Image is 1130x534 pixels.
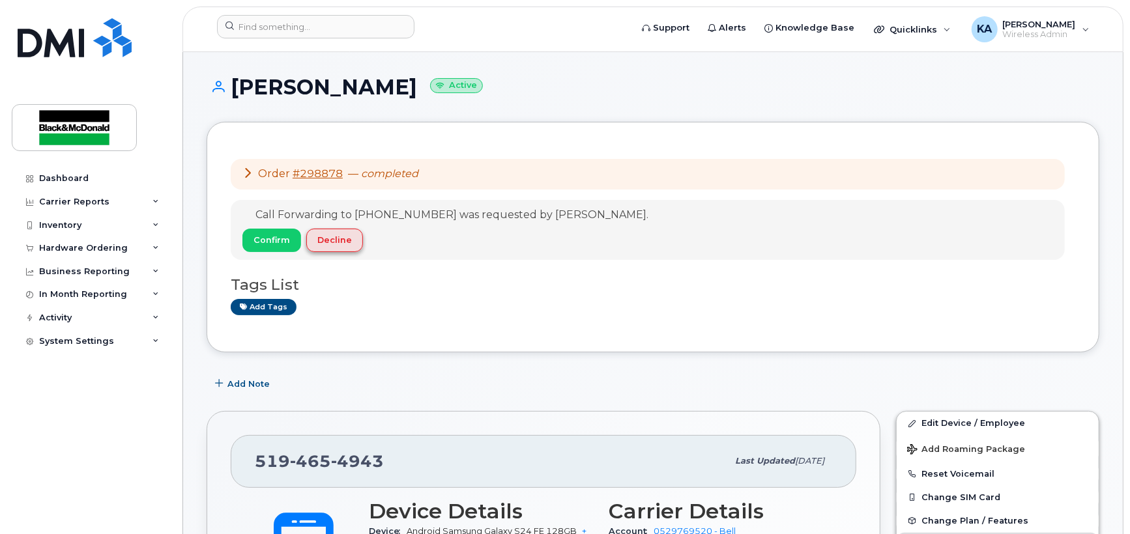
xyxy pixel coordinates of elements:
[207,372,281,395] button: Add Note
[290,451,331,471] span: 465
[231,277,1075,293] h3: Tags List
[609,499,833,523] h3: Carrier Details
[897,412,1099,435] a: Edit Device / Employee
[361,167,418,180] em: completed
[795,456,824,466] span: [DATE]
[254,234,290,246] span: Confirm
[331,451,384,471] span: 4943
[897,435,1099,462] button: Add Roaming Package
[317,234,352,246] span: Decline
[255,208,648,221] span: Call Forwarding to [PHONE_NUMBER] was requested by [PERSON_NAME].
[306,229,363,252] button: Decline
[897,462,1099,486] button: Reset Voicemail
[430,78,483,93] small: Active
[897,509,1099,533] button: Change Plan / Features
[255,451,384,471] span: 519
[227,378,270,390] span: Add Note
[242,229,301,252] button: Confirm
[348,167,418,180] span: —
[369,499,593,523] h3: Device Details
[258,167,290,180] span: Order
[735,456,795,466] span: Last updated
[207,76,1099,98] h1: [PERSON_NAME]
[293,167,343,180] a: #298878
[907,444,1025,457] span: Add Roaming Package
[897,486,1099,509] button: Change SIM Card
[921,516,1028,526] span: Change Plan / Features
[231,299,297,315] a: Add tags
